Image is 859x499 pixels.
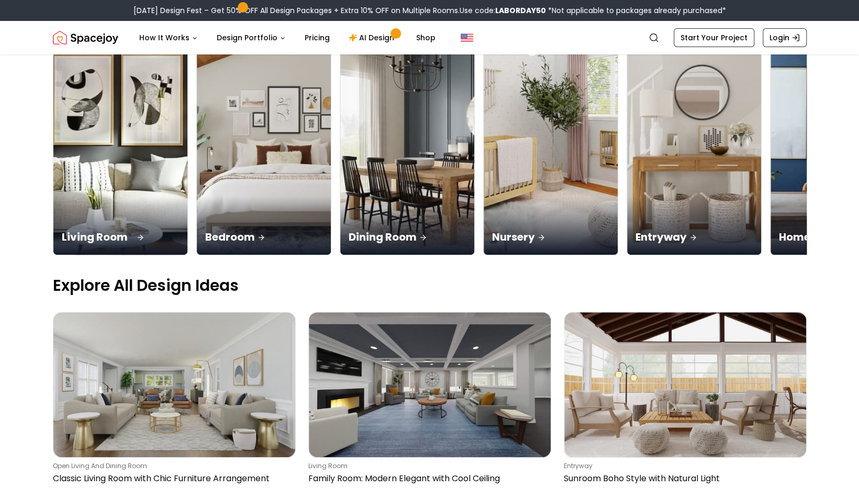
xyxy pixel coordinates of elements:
[208,27,294,48] button: Design Portfolio
[546,5,726,16] span: *Not applicable to packages already purchased*
[205,230,322,244] p: Bedroom
[50,13,191,261] img: Living Room
[53,27,118,48] img: Spacejoy Logo
[53,276,807,295] p: Explore All Design Ideas
[495,5,546,16] b: LABORDAY50
[53,312,296,489] a: Classic Living Room with Chic Furniture Arrangementopen living and dining roomClassic Living Room...
[308,462,547,470] p: living room
[53,27,118,48] a: Spacejoy
[131,27,444,48] nav: Main
[53,462,292,470] p: open living and dining room
[340,18,475,255] a: Dining RoomDining Room
[492,230,609,244] p: Nursery
[564,312,807,489] a: Sunroom Boho Style with Natural LightentrywaySunroom Boho Style with Natural Light
[484,18,618,255] img: Nursery
[196,18,331,255] a: BedroomBedroom
[53,18,188,255] a: Living RoomLiving Room
[296,27,338,48] a: Pricing
[340,18,474,255] img: Dining Room
[408,27,444,48] a: Shop
[460,5,546,16] span: Use code:
[340,27,406,48] a: AI Design
[133,5,726,16] div: [DATE] Design Fest – Get 50% OFF All Design Packages + Extra 10% OFF on Multiple Rooms.
[564,462,802,470] p: entryway
[483,18,618,255] a: NurseryNursery
[627,18,762,255] a: EntrywayEntryway
[349,230,466,244] p: Dining Room
[627,18,761,255] img: Entryway
[635,230,753,244] p: Entryway
[62,230,179,244] p: Living Room
[564,312,806,457] img: Sunroom Boho Style with Natural Light
[308,312,551,489] a: Family Room: Modern Elegant with Cool Ceilingliving roomFamily Room: Modern Elegant with Cool Cei...
[53,472,292,485] p: Classic Living Room with Chic Furniture Arrangement
[461,31,473,44] img: United States
[53,21,807,54] nav: Global
[564,472,802,485] p: Sunroom Boho Style with Natural Light
[763,28,807,47] a: Login
[309,312,551,457] img: Family Room: Modern Elegant with Cool Ceiling
[674,28,754,47] a: Start Your Project
[308,472,547,485] p: Family Room: Modern Elegant with Cool Ceiling
[53,312,295,457] img: Classic Living Room with Chic Furniture Arrangement
[131,27,206,48] button: How It Works
[197,18,331,255] img: Bedroom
